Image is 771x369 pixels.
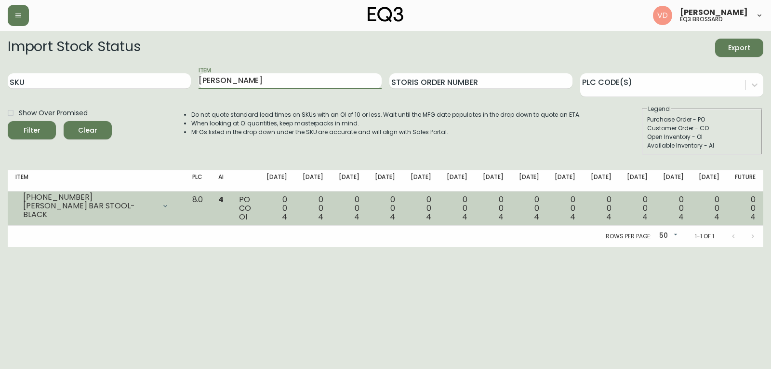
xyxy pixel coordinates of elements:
div: 0 0 [591,195,611,221]
span: 4 [642,211,648,222]
th: [DATE] [367,170,403,191]
p: 1-1 of 1 [695,232,714,241]
div: 0 0 [303,195,323,221]
div: [PHONE_NUMBER] [23,193,156,202]
div: Open Inventory - OI [647,133,757,141]
th: PLC [185,170,211,191]
th: Item [8,170,185,191]
li: MFGs listed in the drop down under the SKU are accurate and will align with Sales Portal. [191,128,581,137]
th: [DATE] [259,170,295,191]
span: Export [723,42,756,54]
span: 4 [426,211,431,222]
legend: Legend [647,105,671,113]
button: Clear [64,121,112,139]
h5: eq3 brossard [680,16,723,22]
td: 8.0 [185,191,211,226]
p: Rows per page: [606,232,651,241]
span: 4 [606,211,611,222]
div: 0 0 [699,195,719,221]
h2: Import Stock Status [8,39,140,57]
div: Purchase Order - PO [647,115,757,124]
div: 50 [655,228,679,244]
th: [DATE] [403,170,439,191]
div: Available Inventory - AI [647,141,757,150]
div: [PHONE_NUMBER][PERSON_NAME] BAR STOOL- BLACK [15,195,177,217]
span: 4 [570,211,575,222]
th: [DATE] [511,170,547,191]
th: [DATE] [439,170,475,191]
th: [DATE] [547,170,583,191]
img: 34cbe8de67806989076631741e6a7c6b [653,6,672,25]
div: [PERSON_NAME] BAR STOOL- BLACK [23,202,156,219]
button: Export [715,39,763,57]
button: Filter [8,121,56,139]
span: 4 [462,211,467,222]
span: 4 [318,211,323,222]
div: 0 0 [375,195,396,221]
span: 4 [218,194,224,205]
span: 4 [498,211,504,222]
span: 4 [750,211,756,222]
div: 0 0 [411,195,431,221]
th: Future [727,170,763,191]
span: [PERSON_NAME] [680,9,748,16]
span: OI [239,211,247,222]
th: [DATE] [619,170,655,191]
div: 0 0 [663,195,684,221]
div: Customer Order - CO [647,124,757,133]
th: [DATE] [295,170,331,191]
div: 0 0 [447,195,467,221]
span: 4 [678,211,684,222]
span: Clear [71,124,104,137]
span: 4 [354,211,359,222]
th: [DATE] [691,170,727,191]
span: 4 [534,211,539,222]
div: PO CO [239,195,251,221]
div: Filter [24,124,40,137]
th: [DATE] [475,170,511,191]
div: 0 0 [555,195,575,221]
li: When looking at OI quantities, keep masterpacks in mind. [191,119,581,128]
img: logo [368,7,403,22]
div: 0 0 [627,195,648,221]
span: 4 [714,211,719,222]
span: Show Over Promised [19,108,88,118]
th: [DATE] [655,170,691,191]
span: 4 [390,211,395,222]
span: 4 [282,211,287,222]
th: [DATE] [583,170,619,191]
div: 0 0 [483,195,504,221]
th: AI [211,170,231,191]
div: 0 0 [735,195,756,221]
div: 0 0 [339,195,359,221]
div: 0 0 [266,195,287,221]
li: Do not quote standard lead times on SKUs with an OI of 10 or less. Wait until the MFG date popula... [191,110,581,119]
div: 0 0 [519,195,540,221]
th: [DATE] [331,170,367,191]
